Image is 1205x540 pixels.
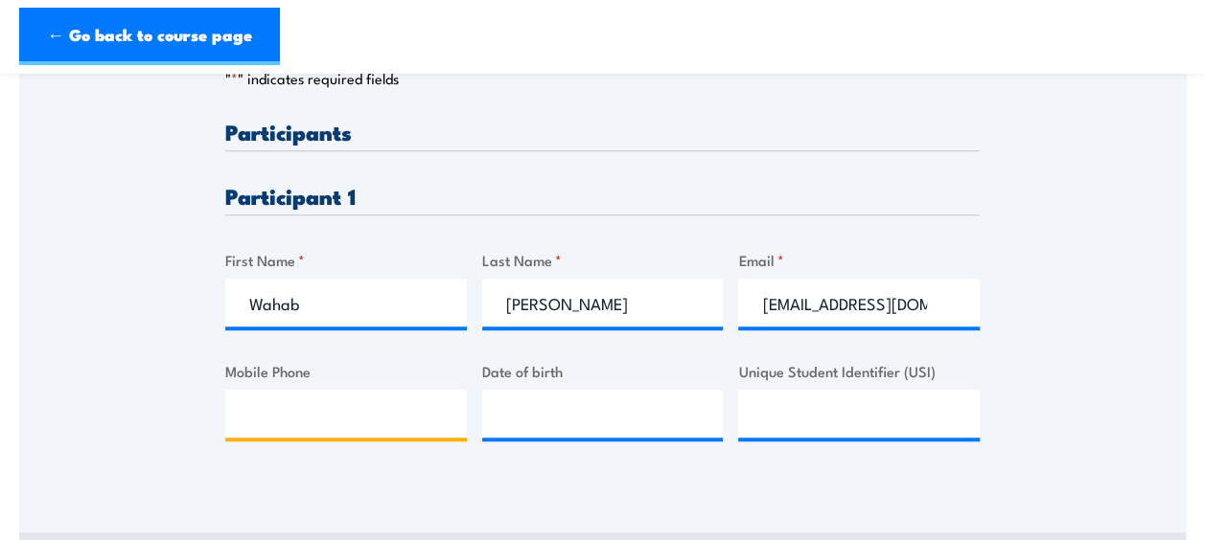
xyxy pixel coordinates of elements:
[482,249,724,271] label: Last Name
[225,249,467,271] label: First Name
[225,121,980,143] h3: Participants
[225,69,980,88] p: " " indicates required fields
[738,249,980,271] label: Email
[738,360,980,382] label: Unique Student Identifier (USI)
[225,185,980,207] h3: Participant 1
[19,8,280,65] a: ← Go back to course page
[482,360,724,382] label: Date of birth
[225,360,467,382] label: Mobile Phone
